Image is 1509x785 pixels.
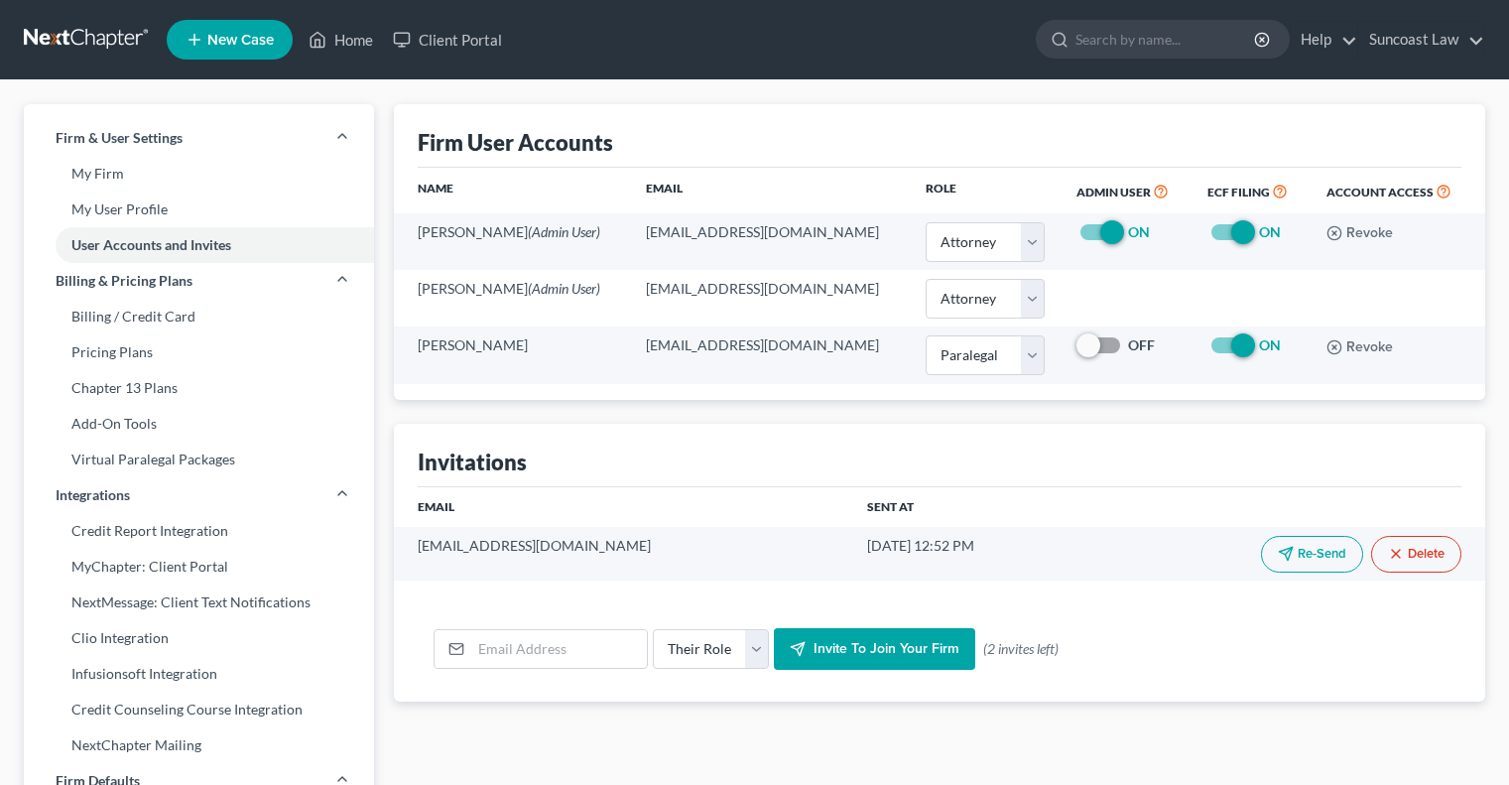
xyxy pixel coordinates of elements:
td: [EMAIL_ADDRESS][DOMAIN_NAME] [630,327,911,383]
div: Firm User Accounts [418,128,613,157]
div: Invitations [418,448,527,476]
td: [EMAIL_ADDRESS][DOMAIN_NAME] [630,213,911,270]
strong: ON [1259,336,1281,353]
a: Firm & User Settings [24,120,374,156]
strong: ON [1128,223,1150,240]
a: Add-On Tools [24,406,374,442]
td: [EMAIL_ADDRESS][DOMAIN_NAME] [394,527,850,581]
a: Client Portal [383,22,512,58]
a: Clio Integration [24,620,374,656]
strong: OFF [1128,336,1155,353]
a: Suncoast Law [1359,22,1484,58]
a: User Accounts and Invites [24,227,374,263]
a: Pricing Plans [24,334,374,370]
a: My Firm [24,156,374,192]
a: Credit Counseling Course Integration [24,692,374,727]
a: NextMessage: Client Text Notifications [24,585,374,620]
th: Name [394,168,629,213]
a: My User Profile [24,192,374,227]
span: ECF Filing [1207,185,1270,199]
a: Home [299,22,383,58]
span: (2 invites left) [983,639,1059,659]
th: Email [630,168,911,213]
td: [PERSON_NAME] [394,213,629,270]
a: Billing & Pricing Plans [24,263,374,299]
span: (Admin User) [528,280,600,297]
a: Chapter 13 Plans [24,370,374,406]
span: Admin User [1076,185,1151,199]
a: Integrations [24,477,374,513]
th: Email [394,487,850,527]
a: Billing / Credit Card [24,299,374,334]
button: Invite to join your firm [774,628,975,670]
span: New Case [207,33,274,48]
a: MyChapter: Client Portal [24,549,374,585]
a: NextChapter Mailing [24,727,374,763]
th: Sent At [851,487,1083,527]
a: Help [1291,22,1357,58]
a: Virtual Paralegal Packages [24,442,374,477]
button: Revoke [1326,339,1393,355]
span: Billing & Pricing Plans [56,271,192,291]
input: Search by name... [1075,21,1257,58]
strong: ON [1259,223,1281,240]
span: (Admin User) [528,223,600,240]
span: Account Access [1326,185,1434,199]
span: Invite to join your firm [814,640,959,657]
td: [EMAIL_ADDRESS][DOMAIN_NAME] [630,270,911,327]
td: [PERSON_NAME] [394,327,629,383]
a: Credit Report Integration [24,513,374,549]
td: [PERSON_NAME] [394,270,629,327]
button: Delete [1371,536,1461,573]
span: Integrations [56,485,130,505]
th: Role [910,168,1061,213]
button: Re-Send [1261,536,1363,573]
button: Revoke [1326,225,1393,241]
td: [DATE] 12:52 PM [851,527,1083,581]
a: Infusionsoft Integration [24,656,374,692]
span: Firm & User Settings [56,128,183,148]
input: Email Address [471,630,647,668]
